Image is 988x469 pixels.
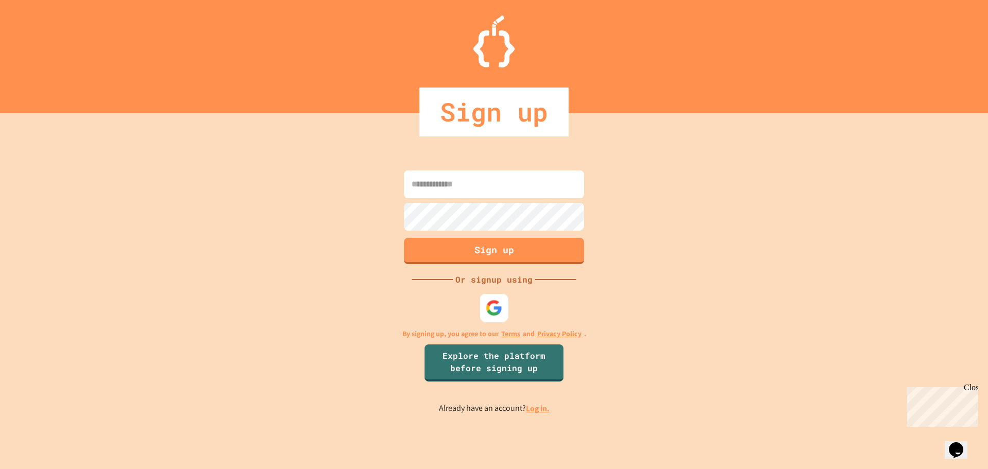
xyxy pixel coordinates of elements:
a: Terms [501,328,520,339]
div: Chat with us now!Close [4,4,71,65]
p: By signing up, you agree to our and . [402,328,586,339]
a: Explore the platform before signing up [425,344,563,381]
div: Or signup using [453,273,535,286]
div: Sign up [419,88,569,136]
a: Log in. [526,403,550,414]
iframe: chat widget [903,383,978,427]
img: google-icon.svg [486,299,503,316]
button: Sign up [404,238,584,264]
p: Already have an account? [439,402,550,415]
img: Logo.svg [473,15,515,67]
a: Privacy Policy [537,328,581,339]
iframe: chat widget [945,428,978,459]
